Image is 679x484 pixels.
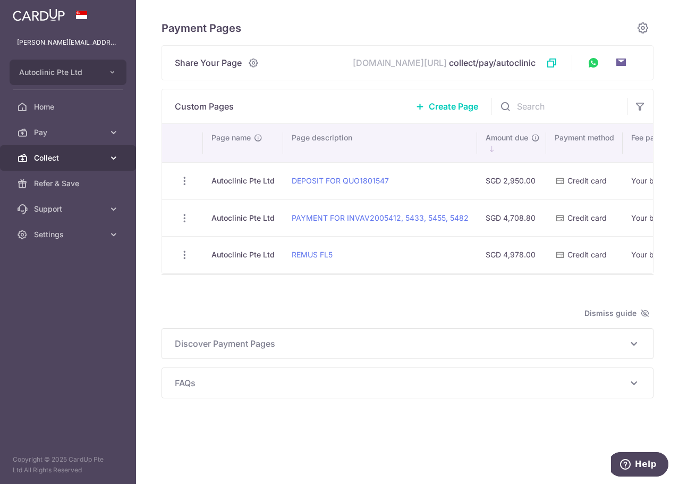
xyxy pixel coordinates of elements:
h5: Payment Pages [162,20,241,37]
span: Credit card [567,176,607,185]
span: Discover Payment Pages [175,337,627,350]
td: Autoclinic Pte Ltd [203,199,283,237]
span: Support [34,204,104,214]
p: Custom Pages [175,100,234,113]
span: Credit card [567,213,607,222]
span: Fee payor [631,132,666,143]
span: Home [34,102,104,112]
span: Credit card [567,250,607,259]
th: Payment method [546,124,623,162]
span: Refer & Save [34,178,104,189]
span: Dismiss guide [584,307,649,320]
span: Create Page [429,100,478,113]
a: PAYMENT FOR INVAV2005412, 5433, 5455, 5482 [292,213,469,222]
span: FAQs [175,377,627,389]
span: Help [24,7,46,17]
p: Discover Payment Pages [175,337,640,350]
span: Amount due [486,132,528,143]
span: Collect [34,153,104,163]
span: Page name [211,132,251,143]
span: Settings [34,229,104,240]
td: Autoclinic Pte Ltd [203,236,283,273]
th: Page description [283,124,477,162]
span: [DOMAIN_NAME][URL] [353,57,447,68]
td: SGD 4,978.00 [477,236,546,273]
iframe: Opens a widget where you can find more information [611,452,668,479]
img: CardUp [13,9,65,21]
button: Autoclinic Pte Ltd [10,60,126,85]
td: Autoclinic Pte Ltd [203,162,283,199]
a: DEPOSIT FOR QUO1801547 [292,176,389,185]
th: Amount due : activate to sort column descending [477,124,546,162]
input: Search [491,89,627,123]
a: REMUS FL5 [292,250,333,259]
span: Share Your Page [175,56,242,69]
th: Page name [203,124,283,162]
span: Pay [34,127,104,138]
td: SGD 4,708.80 [477,199,546,237]
p: FAQs [175,377,640,389]
td: SGD 2,950.00 [477,162,546,199]
a: Create Page [403,93,491,120]
span: collect/pay/autoclinic [449,57,536,68]
p: [PERSON_NAME][EMAIL_ADDRESS][PERSON_NAME][DOMAIN_NAME] [17,37,119,48]
span: Autoclinic Pte Ltd [19,67,98,78]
